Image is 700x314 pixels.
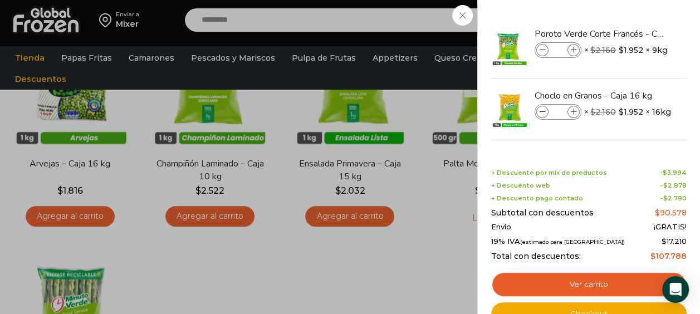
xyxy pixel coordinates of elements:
bdi: 2.790 [663,194,687,202]
bdi: 90.578 [655,208,687,218]
span: $ [662,237,667,246]
span: $ [590,107,595,117]
span: $ [619,106,624,117]
input: Product quantity [550,106,566,118]
bdi: 2.160 [590,107,616,117]
span: $ [650,251,655,261]
small: (estimado para [GEOGRAPHIC_DATA]) [520,239,625,245]
span: - [660,195,687,202]
span: × × 16kg [584,104,671,120]
span: $ [590,45,595,55]
div: Open Intercom Messenger [662,276,689,303]
span: Total con descuentos: [491,252,581,261]
bdi: 3.994 [663,169,687,176]
span: $ [663,194,668,202]
span: - [660,169,687,176]
span: $ [663,181,668,189]
span: $ [655,208,660,218]
input: Product quantity [550,44,566,56]
span: + Descuento web [491,182,550,189]
bdi: 1.952 [619,106,643,117]
bdi: 107.788 [650,251,687,261]
span: Envío [491,223,511,232]
bdi: 2.878 [663,181,687,189]
span: $ [663,169,667,176]
span: + Descuento por mix de productos [491,169,607,176]
a: Champiñón Laminado - Caja 10 kg [535,151,667,164]
span: × × 9kg [584,42,668,58]
span: $ [619,45,624,56]
span: - [660,182,687,189]
span: Subtotal con descuentos [491,208,594,218]
bdi: 2.160 [590,45,616,55]
bdi: 1.952 [619,45,643,56]
span: ¡GRATIS! [654,223,687,232]
a: Ver carrito [491,272,687,297]
span: 17.210 [662,237,687,246]
span: + Descuento pago contado [491,195,583,202]
a: Choclo en Granos - Caja 16 kg [535,90,667,102]
a: Poroto Verde Corte Francés - Caja 9 kg [535,28,667,40]
span: 19% IVA [491,237,625,246]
